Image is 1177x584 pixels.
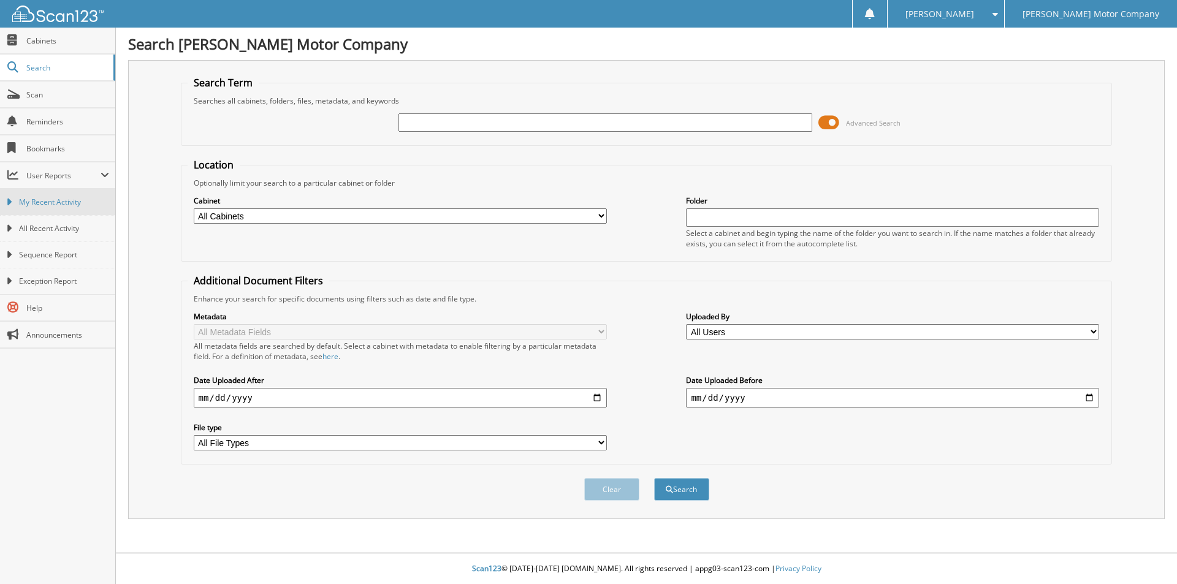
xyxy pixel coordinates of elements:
[188,294,1106,304] div: Enhance your search for specific documents using filters such as date and file type.
[26,63,107,73] span: Search
[654,478,709,501] button: Search
[116,554,1177,584] div: © [DATE]-[DATE] [DOMAIN_NAME]. All rights reserved | appg03-scan123-com |
[19,276,109,287] span: Exception Report
[194,375,607,385] label: Date Uploaded After
[26,303,109,313] span: Help
[194,195,607,206] label: Cabinet
[188,158,240,172] legend: Location
[686,195,1099,206] label: Folder
[194,311,607,322] label: Metadata
[584,478,639,501] button: Clear
[905,10,974,18] span: [PERSON_NAME]
[26,170,101,181] span: User Reports
[188,274,329,287] legend: Additional Document Filters
[19,249,109,260] span: Sequence Report
[194,388,607,408] input: start
[194,422,607,433] label: File type
[846,118,901,127] span: Advanced Search
[26,36,109,46] span: Cabinets
[775,563,821,574] a: Privacy Policy
[188,178,1106,188] div: Optionally limit your search to a particular cabinet or folder
[19,197,109,208] span: My Recent Activity
[188,96,1106,106] div: Searches all cabinets, folders, files, metadata, and keywords
[472,563,501,574] span: Scan123
[686,228,1099,249] div: Select a cabinet and begin typing the name of the folder you want to search in. If the name match...
[26,330,109,340] span: Announcements
[686,311,1099,322] label: Uploaded By
[1116,525,1177,584] iframe: Chat Widget
[128,34,1165,54] h1: Search [PERSON_NAME] Motor Company
[19,223,109,234] span: All Recent Activity
[1023,10,1159,18] span: [PERSON_NAME] Motor Company
[322,351,338,362] a: here
[194,341,607,362] div: All metadata fields are searched by default. Select a cabinet with metadata to enable filtering b...
[686,375,1099,385] label: Date Uploaded Before
[26,143,109,154] span: Bookmarks
[12,6,104,22] img: scan123-logo-white.svg
[188,76,259,89] legend: Search Term
[26,116,109,127] span: Reminders
[26,89,109,100] span: Scan
[686,388,1099,408] input: end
